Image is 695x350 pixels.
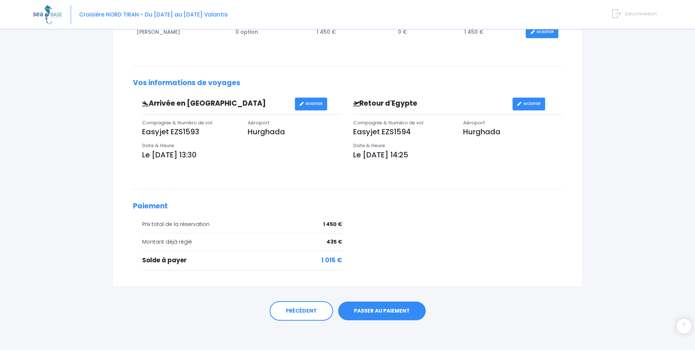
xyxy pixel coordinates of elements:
[142,256,342,265] div: Solde à payer
[313,22,394,42] td: 1 450 €
[236,28,258,36] span: 0 option
[133,22,232,42] td: [PERSON_NAME]
[353,149,562,160] p: Le [DATE] 14:25
[463,126,562,137] p: Hurghada
[142,238,342,246] div: Montant déjà réglé
[394,22,461,42] td: 0 €
[133,79,562,87] h2: Vos informations de voyages
[353,126,452,137] p: Easyjet EZS1594
[353,119,424,126] span: Compagnie & Numéro de vol
[270,301,333,321] a: PRÉCÉDENT
[461,22,522,42] td: 1 450 €
[321,256,342,265] span: 1 015 €
[326,238,342,246] span: 435 €
[526,26,558,39] a: MODIFIER
[142,126,237,137] p: Easyjet EZS1593
[248,119,270,126] span: Aéroport
[353,142,385,149] span: Date & Heure
[348,99,513,108] h3: Retour d'Egypte
[625,10,657,17] span: Déconnexion
[142,220,342,228] div: Prix total de la réservation
[79,11,228,18] span: Croisière NORD TIRAN - Du [DATE] au [DATE] Volantis
[133,202,562,211] h2: Paiement
[142,149,342,160] p: Le [DATE] 13:30
[142,142,174,149] span: Date & Heure
[248,126,342,137] p: Hurghada
[513,98,545,110] a: MODIFIER
[295,98,328,110] a: MODIFIER
[463,119,485,126] span: Aéroport
[137,99,295,108] h3: Arrivée en [GEOGRAPHIC_DATA]
[142,119,212,126] span: Compagnie & Numéro de vol
[338,302,426,321] a: PASSER AU PAIEMENT
[323,220,342,228] span: 1 450 €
